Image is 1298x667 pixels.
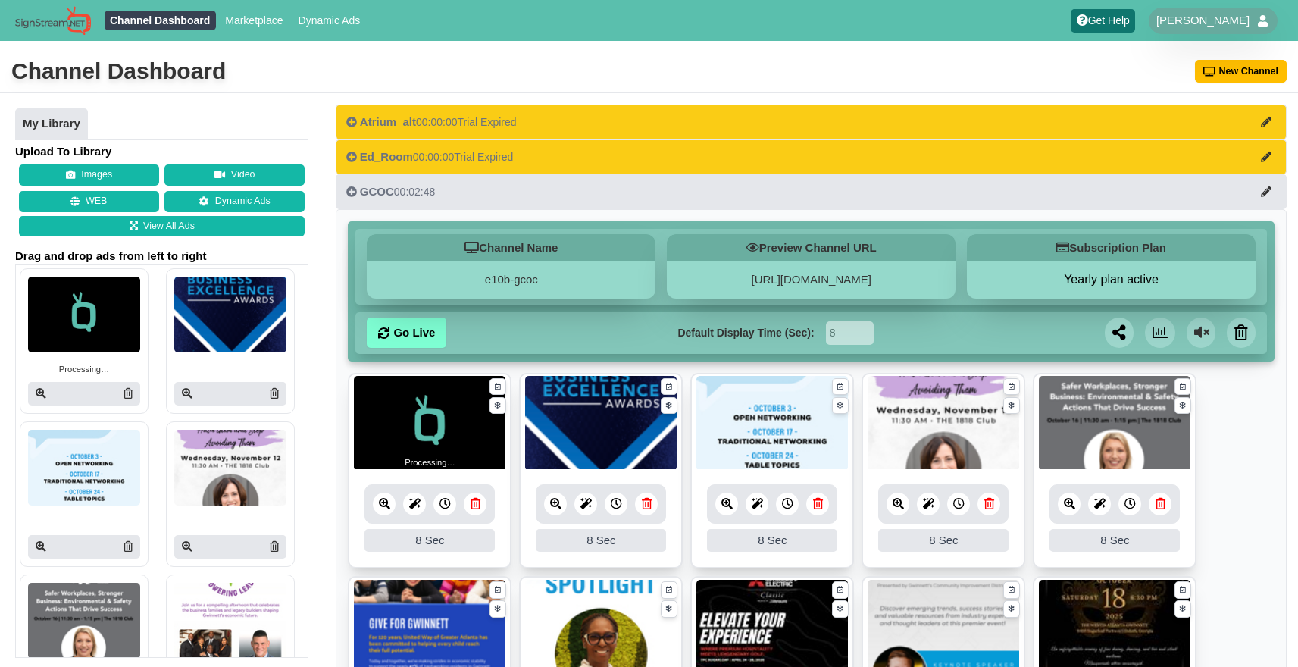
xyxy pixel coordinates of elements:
[458,116,517,128] span: Trial Expired
[525,376,677,471] img: 2.233 mb
[346,114,517,130] div: 00:00:00
[1049,529,1180,552] div: 8 Sec
[1195,60,1287,83] button: New Channel
[105,11,216,30] a: Channel Dashboard
[868,376,1019,471] img: 3.795 mb
[346,149,513,164] div: 00:00:00
[1071,9,1135,33] a: Get Help
[336,174,1287,209] button: GCOC00:02:48
[367,261,655,299] div: e10b-gcoc
[536,529,666,552] div: 8 Sec
[696,376,848,471] img: 1298.771 kb
[19,216,305,237] a: View All Ads
[11,56,226,86] div: Channel Dashboard
[164,191,305,212] a: Dynamic Ads
[707,529,837,552] div: 8 Sec
[174,277,286,352] img: P250x250 image processing20251001 1793698 1i0tkn3
[967,272,1256,287] button: Yearly plan active
[667,234,956,261] h5: Preview Channel URL
[752,273,871,286] a: [URL][DOMAIN_NAME]
[19,164,159,186] button: Images
[346,184,435,199] div: 00:02:48
[1039,376,1190,471] img: 766.104 kb
[454,151,513,163] span: Trial Expired
[19,191,159,212] button: WEB
[164,164,305,186] button: Video
[174,430,286,506] img: P250x250 image processing20250926 1793698 vzm747
[360,150,413,163] span: Ed_Room
[826,321,874,345] input: Seconds
[878,529,1009,552] div: 8 Sec
[292,11,366,30] a: Dynamic Ads
[1156,13,1250,28] span: [PERSON_NAME]
[364,529,495,552] div: 8 Sec
[15,249,308,264] span: Drag and drop ads from left to right
[367,318,446,348] a: Go Live
[336,105,1287,139] button: Atrium_alt00:00:00Trial Expired
[967,234,1256,261] h5: Subscription Plan
[354,376,505,471] img: Sign stream loading animation
[220,11,289,30] a: Marketplace
[15,6,91,36] img: Sign Stream.NET
[677,325,814,341] label: Default Display Time (Sec):
[360,115,416,128] span: Atrium_alt
[15,108,88,140] a: My Library
[174,583,286,659] img: P250x250 image processing20250923 1793698 1nhp3bk
[28,277,140,352] img: Sign stream loading animation
[15,144,308,159] h4: Upload To Library
[28,583,140,659] img: P250x250 image processing20250926 1793698 27oshh
[59,363,110,376] small: Processing…
[28,430,140,506] img: P250x250 image processing20250930 1793698 k7gb5c
[405,456,455,469] small: Processing…
[367,234,655,261] h5: Channel Name
[360,185,394,198] span: GCOC
[336,139,1287,174] button: Ed_Room00:00:00Trial Expired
